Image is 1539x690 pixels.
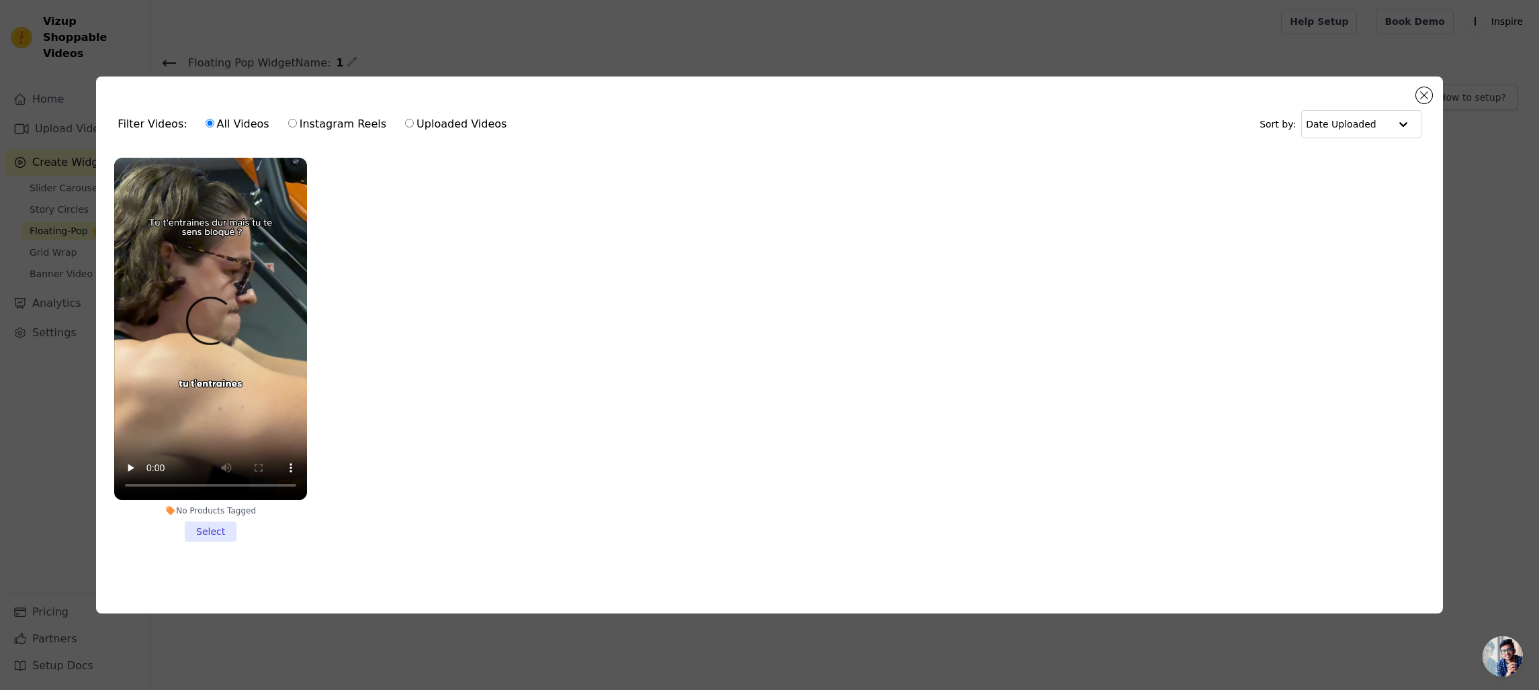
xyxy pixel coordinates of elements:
[118,109,514,140] div: Filter Videos:
[114,505,307,516] div: No Products Tagged
[1483,636,1523,677] a: Ouvrir le chat
[404,115,507,133] label: Uploaded Videos
[1260,110,1421,138] div: Sort by:
[1416,87,1432,103] button: Close modal
[205,115,270,133] label: All Videos
[288,115,387,133] label: Instagram Reels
